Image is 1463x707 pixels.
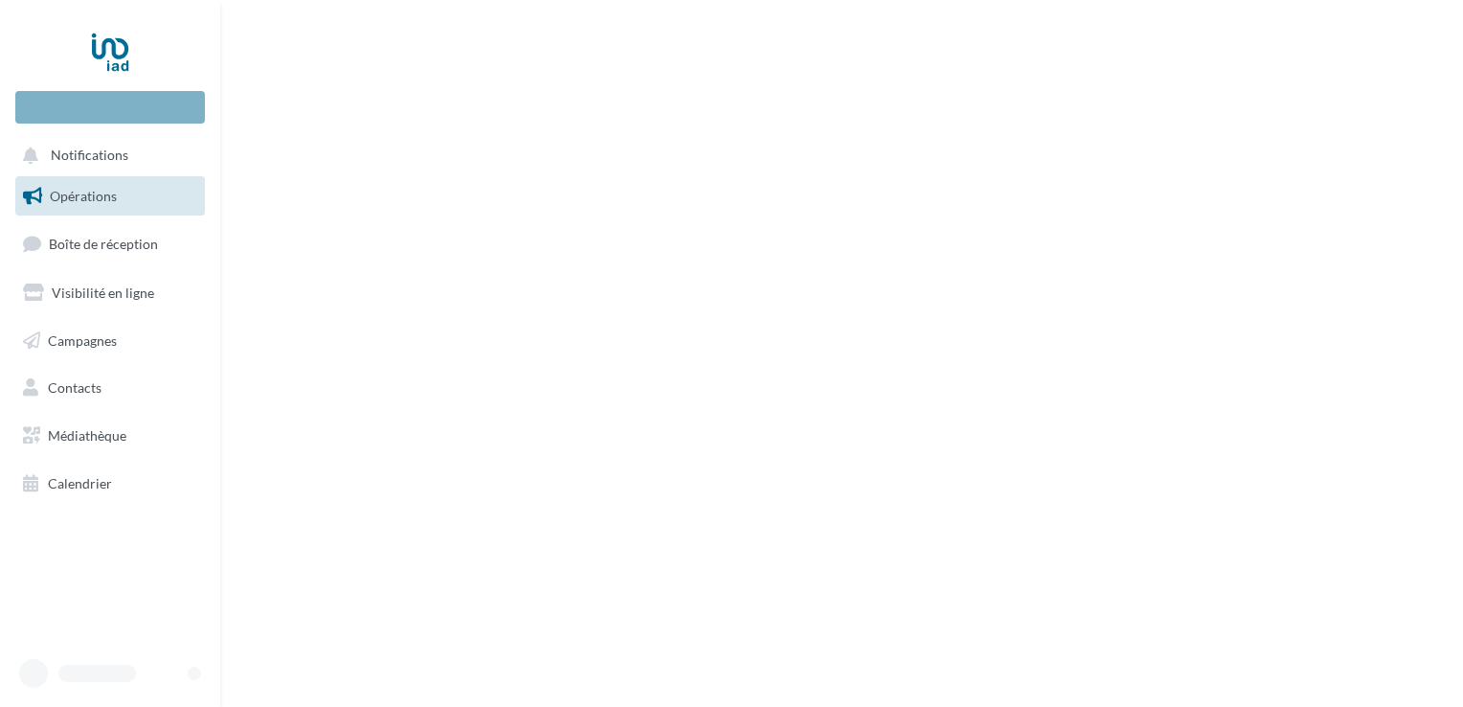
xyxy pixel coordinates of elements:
[11,464,209,504] a: Calendrier
[51,148,128,164] span: Notifications
[49,236,158,252] span: Boîte de réception
[11,176,209,217] a: Opérations
[48,331,117,348] span: Campagnes
[11,368,209,408] a: Contacts
[48,427,126,444] span: Médiathèque
[11,273,209,313] a: Visibilité en ligne
[48,379,101,396] span: Contacts
[52,285,154,301] span: Visibilité en ligne
[48,475,112,491] span: Calendrier
[15,91,205,124] div: Nouvelle campagne
[50,188,117,204] span: Opérations
[11,321,209,361] a: Campagnes
[11,223,209,264] a: Boîte de réception
[11,416,209,456] a: Médiathèque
